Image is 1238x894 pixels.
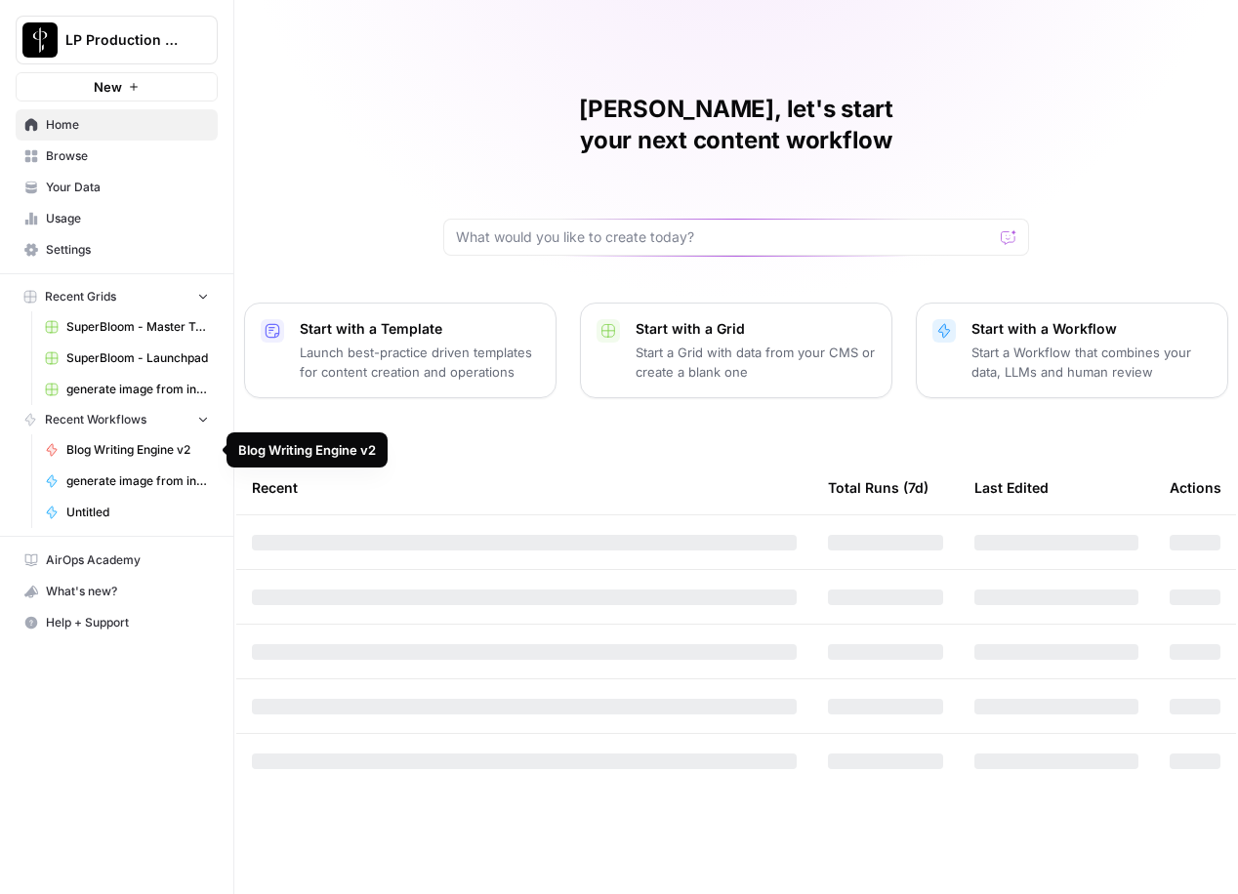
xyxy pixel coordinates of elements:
[300,319,540,339] p: Start with a Template
[17,577,217,606] div: What's new?
[22,22,58,58] img: LP Production Workloads Logo
[46,551,209,569] span: AirOps Academy
[300,343,540,382] p: Launch best-practice driven templates for content creation and operations
[828,461,928,514] div: Total Runs (7d)
[46,210,209,227] span: Usage
[16,203,218,234] a: Usage
[46,614,209,631] span: Help + Support
[36,497,218,528] a: Untitled
[66,441,209,459] span: Blog Writing Engine v2
[971,319,1212,339] p: Start with a Workflow
[443,94,1029,156] h1: [PERSON_NAME], let's start your next content workflow
[16,141,218,172] a: Browse
[16,72,218,102] button: New
[45,411,146,428] span: Recent Workflows
[580,303,892,398] button: Start with a GridStart a Grid with data from your CMS or create a blank one
[36,311,218,343] a: SuperBloom - Master Topic List
[16,405,218,434] button: Recent Workflows
[36,434,218,466] a: Blog Writing Engine v2
[65,30,184,50] span: LP Production Workloads
[66,472,209,490] span: generate image from input image (copyright tests)
[916,303,1228,398] button: Start with a WorkflowStart a Workflow that combines your data, LLMs and human review
[66,318,209,336] span: SuperBloom - Master Topic List
[244,303,557,398] button: Start with a TemplateLaunch best-practice driven templates for content creation and operations
[16,234,218,265] a: Settings
[16,16,218,64] button: Workspace: LP Production Workloads
[46,147,209,165] span: Browse
[46,179,209,196] span: Your Data
[16,172,218,203] a: Your Data
[16,576,218,607] button: What's new?
[46,241,209,259] span: Settings
[46,116,209,134] span: Home
[456,227,993,247] input: What would you like to create today?
[66,349,209,367] span: SuperBloom - Launchpad
[16,109,218,141] a: Home
[971,343,1212,382] p: Start a Workflow that combines your data, LLMs and human review
[66,504,209,521] span: Untitled
[16,545,218,576] a: AirOps Academy
[636,319,876,339] p: Start with a Grid
[238,440,376,460] div: Blog Writing Engine v2
[636,343,876,382] p: Start a Grid with data from your CMS or create a blank one
[974,461,1049,514] div: Last Edited
[16,282,218,311] button: Recent Grids
[16,607,218,638] button: Help + Support
[66,381,209,398] span: generate image from input image (copyright tests) Grid
[36,374,218,405] a: generate image from input image (copyright tests) Grid
[1170,461,1221,514] div: Actions
[36,343,218,374] a: SuperBloom - Launchpad
[45,288,116,305] span: Recent Grids
[94,77,122,97] span: New
[36,466,218,497] a: generate image from input image (copyright tests)
[252,461,797,514] div: Recent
